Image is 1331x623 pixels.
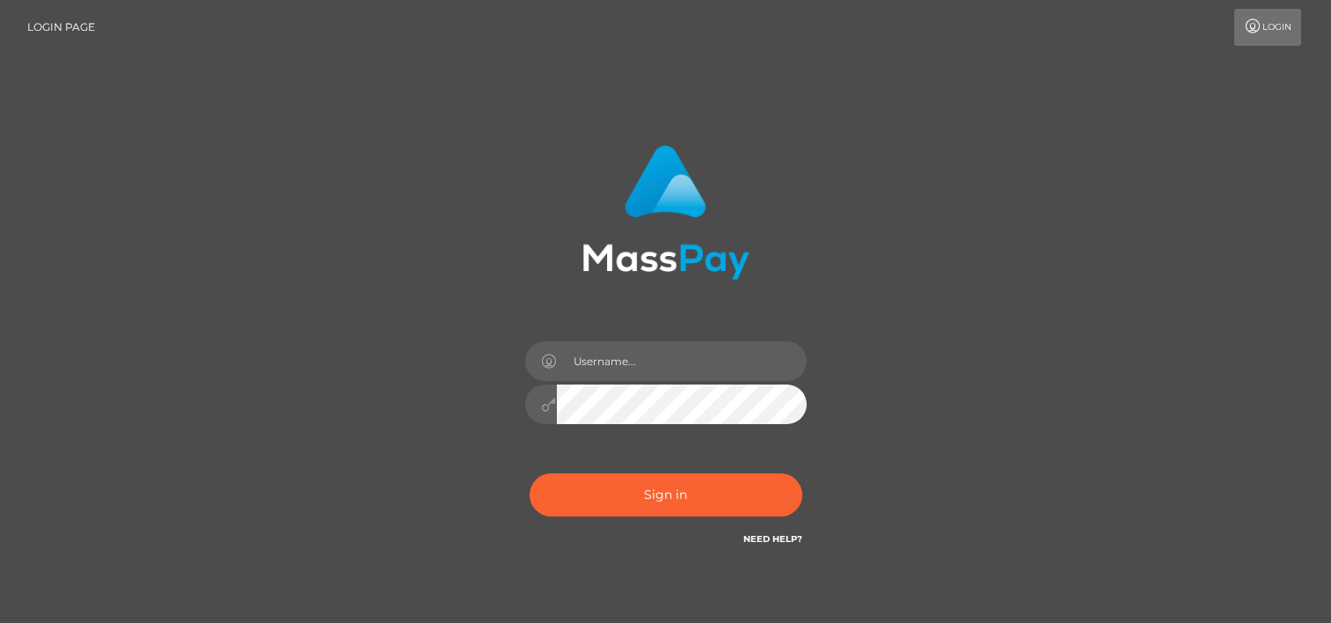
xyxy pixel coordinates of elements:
input: Username... [557,341,807,381]
a: Login Page [27,9,95,46]
button: Sign in [530,473,802,517]
a: Login [1234,9,1301,46]
img: MassPay Login [582,145,750,280]
a: Need Help? [743,533,802,545]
